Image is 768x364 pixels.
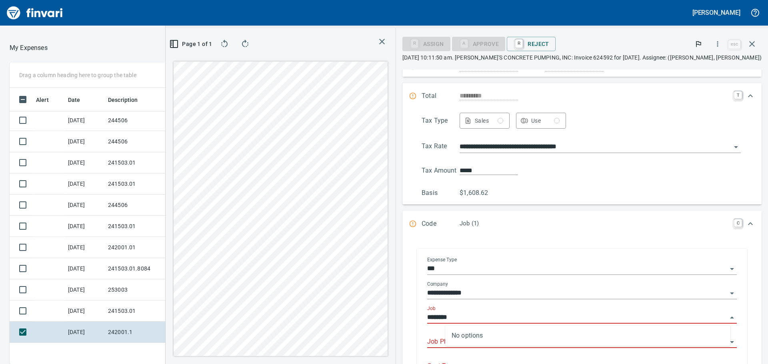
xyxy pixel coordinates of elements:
p: Drag a column heading here to group the table [19,71,136,79]
img: Finvari [5,3,65,22]
td: [DATE] [65,258,105,279]
p: Tax Amount [422,166,460,175]
td: 241503.01 [105,173,177,195]
div: Expand [402,109,762,205]
button: Open [726,263,738,274]
td: [DATE] [65,300,105,322]
div: Expand [402,211,762,237]
td: [DATE] [65,216,105,237]
p: Total [422,91,460,101]
span: Close invoice [726,34,762,54]
span: Page 1 of 1 [175,39,208,49]
p: My Expenses [10,43,48,53]
div: Job required [452,40,506,47]
td: [DATE] [65,322,105,343]
button: Flag [690,35,707,53]
td: [DATE] [65,195,105,216]
p: Code [422,219,460,229]
td: [DATE] [65,110,105,131]
a: esc [728,40,740,49]
button: Page 1 of 1 [172,37,212,51]
button: Sales [460,113,510,129]
p: [DATE] 10:11:50 am. [PERSON_NAME]'S CONCRETE PUMPING, INC: Invoice 624592 for [DATE]. Assignee: (... [402,54,762,62]
button: [PERSON_NAME] [690,6,742,19]
button: Close [726,312,738,323]
p: Basis [422,188,460,198]
td: 241503.01 [105,152,177,173]
td: [DATE] [65,237,105,258]
td: [DATE] [65,173,105,195]
button: Open [726,288,738,299]
button: Open [726,336,738,348]
span: Date [68,95,91,105]
td: 241503.01 [105,216,177,237]
td: [DATE] [65,152,105,173]
a: R [515,39,523,48]
td: 241503.01 [105,300,177,322]
div: Use [531,116,560,126]
td: 244506 [105,131,177,152]
td: 253003 [105,279,177,300]
p: Job (1) [460,219,729,228]
td: 244506 [105,195,177,216]
span: Alert [36,95,49,105]
a: C [734,219,742,227]
h5: [PERSON_NAME] [692,8,740,17]
td: [DATE] [65,279,105,300]
div: Assign [402,40,450,47]
button: More [709,35,726,53]
label: Expense Type [427,257,457,262]
span: Reject [513,37,549,51]
span: Description [108,95,148,105]
td: 244506 [105,110,177,131]
label: Job [427,306,436,311]
td: 241503.01.8084 [105,258,177,279]
td: [DATE] [65,131,105,152]
button: RReject [507,37,555,51]
a: T [734,91,742,99]
nav: breadcrumb [10,43,48,53]
div: Sales [475,116,503,126]
p: Tax Type [422,116,460,129]
span: Description [108,95,138,105]
p: Tax Rate [422,141,460,153]
td: 242001.1 [105,322,177,343]
div: No options [445,325,730,346]
p: $1,608.62 [460,188,498,198]
span: Date [68,95,80,105]
td: 242001.01 [105,237,177,258]
div: Expand [402,83,762,109]
button: Open [730,141,742,153]
span: Alert [36,95,59,105]
label: Company [427,282,448,286]
button: Use [516,113,566,129]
